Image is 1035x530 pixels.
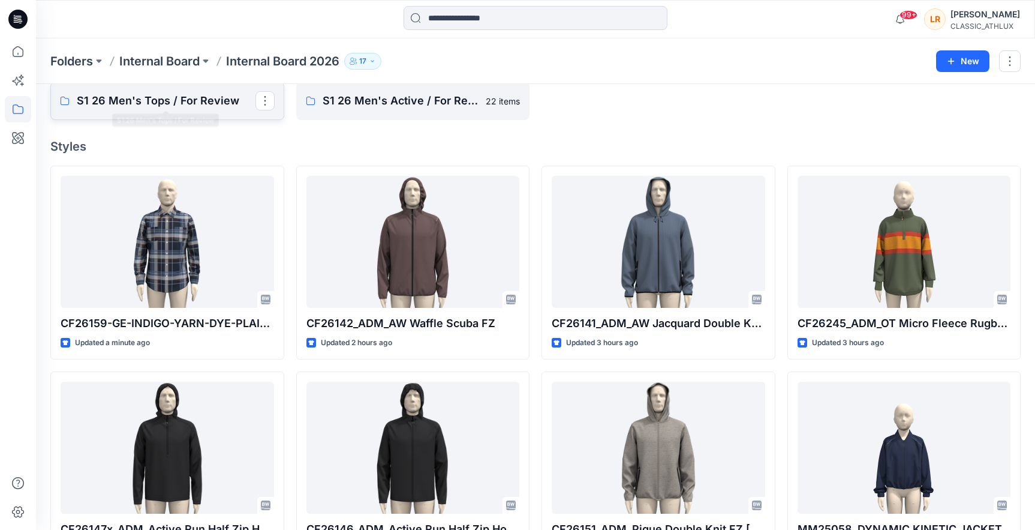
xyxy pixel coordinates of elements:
[798,176,1011,308] a: CF26245_ADM_OT Micro Fleece Rugby Boys 30SEP25
[936,50,989,72] button: New
[119,53,200,70] a: Internal Board
[552,315,765,332] p: CF26141_ADM_AW Jacquard Double Knit FZ [DATE]
[50,82,284,120] a: S1 26 Men's Tops / For Review
[50,139,1021,154] h4: Styles
[566,337,638,349] p: Updated 3 hours ago
[50,53,93,70] a: Folders
[77,92,255,109] p: S1 26 Men's Tops / For Review
[226,53,339,70] p: Internal Board 2026
[899,10,917,20] span: 99+
[61,176,274,308] a: CF26159-GE-INDIGO-YARN-DYE-PLAID-LS-SHIRT-
[798,382,1011,514] a: MM25058_DYNAMIC KINETIC JACKET
[486,95,520,107] p: 22 items
[306,315,520,332] p: CF26142_ADM_AW Waffle Scuba FZ
[950,7,1020,22] div: [PERSON_NAME]
[552,176,765,308] a: CF26141_ADM_AW Jacquard Double Knit FZ 29SEP25
[61,382,274,514] a: CF26147x_ADM_Active Run Half Zip Hoodie 30SEP25 (1)
[75,337,150,349] p: Updated a minute ago
[924,8,946,30] div: LR
[812,337,884,349] p: Updated 3 hours ago
[344,53,381,70] button: 17
[359,55,366,68] p: 17
[798,315,1011,332] p: CF26245_ADM_OT Micro Fleece Rugby Boys [DATE]
[61,315,274,332] p: CF26159-GE-INDIGO-YARN-DYE-PLAID-LS-SHIRT-
[552,382,765,514] a: CF26151_ADM_Pique Double Knit FZ 30SEP25
[306,176,520,308] a: CF26142_ADM_AW Waffle Scuba FZ
[323,92,479,109] p: S1 26 Men's Active / For Review
[321,337,392,349] p: Updated 2 hours ago
[950,22,1020,31] div: CLASSIC_ATHLUX
[306,382,520,514] a: CF26146_ADM_Active Run Half Zip Hoodie 30SEP25
[296,82,530,120] a: S1 26 Men's Active / For Review22 items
